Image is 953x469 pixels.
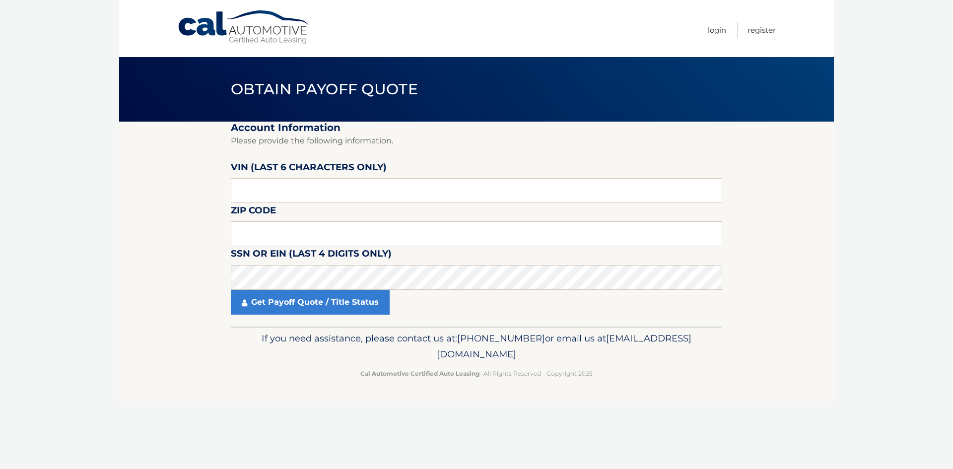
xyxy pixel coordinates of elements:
span: Obtain Payoff Quote [231,80,418,98]
p: If you need assistance, please contact us at: or email us at [237,331,716,362]
a: Cal Automotive [177,10,311,45]
label: Zip Code [231,203,276,221]
p: - All Rights Reserved - Copyright 2025 [237,368,716,379]
a: Get Payoff Quote / Title Status [231,290,390,315]
strong: Cal Automotive Certified Auto Leasing [360,370,479,377]
h2: Account Information [231,122,722,134]
label: VIN (last 6 characters only) [231,160,387,178]
p: Please provide the following information. [231,134,722,148]
a: Register [748,22,776,38]
span: [PHONE_NUMBER] [457,333,545,344]
label: SSN or EIN (last 4 digits only) [231,246,392,265]
a: Login [708,22,726,38]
